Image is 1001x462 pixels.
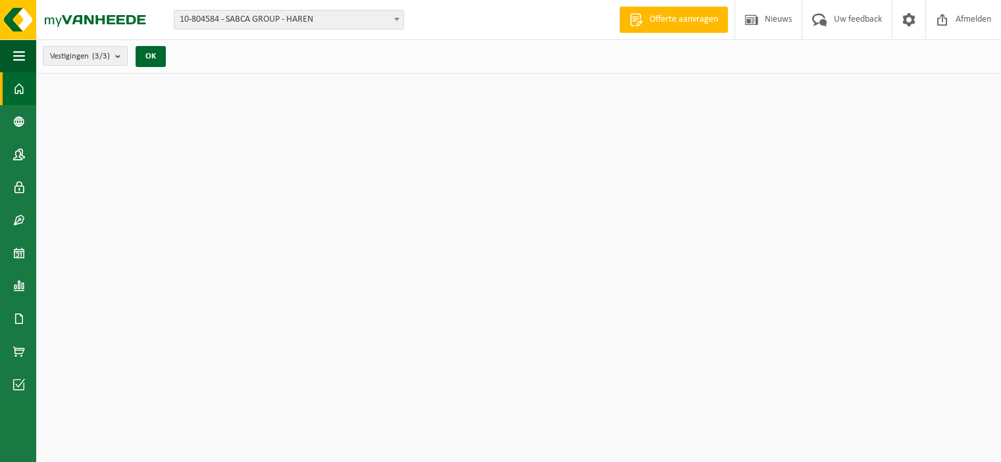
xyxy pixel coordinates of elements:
[136,46,166,67] button: OK
[92,52,110,60] count: (3/3)
[646,13,721,26] span: Offerte aanvragen
[174,11,403,29] span: 10-804584 - SABCA GROUP - HAREN
[619,7,728,33] a: Offerte aanvragen
[43,46,128,66] button: Vestigingen(3/3)
[174,10,404,30] span: 10-804584 - SABCA GROUP - HAREN
[50,47,110,66] span: Vestigingen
